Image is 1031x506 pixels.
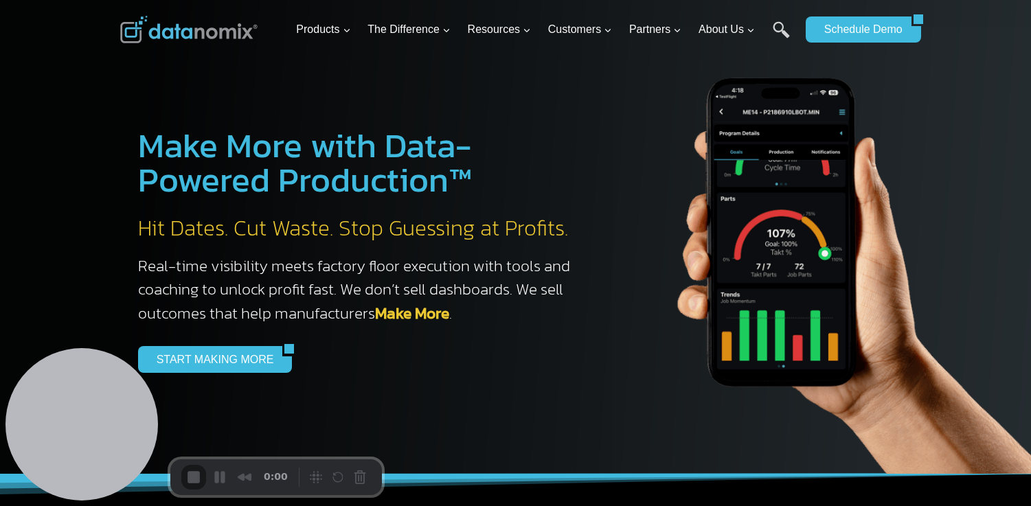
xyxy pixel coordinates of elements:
[7,242,227,499] iframe: Popup CTA
[120,16,258,43] img: Datanomix
[296,21,350,38] span: Products
[138,346,283,372] a: START MAKING MORE
[548,21,612,38] span: Customers
[629,21,681,38] span: Partners
[291,8,799,52] nav: Primary Navigation
[367,21,451,38] span: The Difference
[375,301,449,325] a: Make More
[806,16,911,43] a: Schedule Demo
[138,254,585,325] h3: Real-time visibility meets factory floor execution with tools and coaching to unlock profit fast....
[138,214,585,243] h2: Hit Dates. Cut Waste. Stop Guessing at Profits.
[138,128,585,197] h1: Make More with Data-Powered Production™
[773,21,790,52] a: Search
[699,21,755,38] span: About Us
[468,21,531,38] span: Resources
